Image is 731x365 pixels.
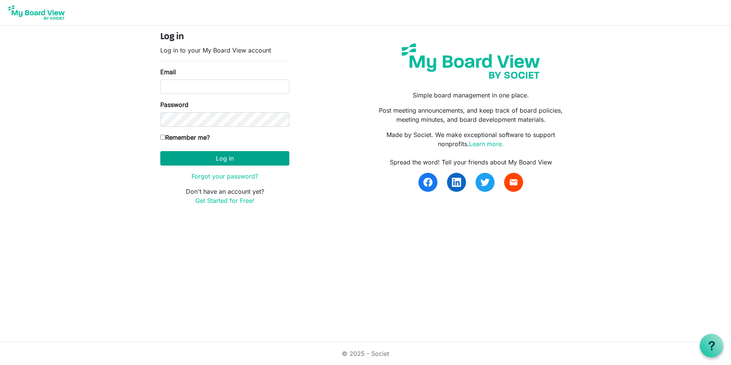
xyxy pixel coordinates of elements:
[160,100,188,109] label: Password
[160,133,210,142] label: Remember me?
[195,197,254,204] a: Get Started for Free!
[371,106,571,124] p: Post meeting announcements, and keep track of board policies, meeting minutes, and board developm...
[480,178,490,187] img: twitter.svg
[504,173,523,192] a: email
[423,178,433,187] img: facebook.svg
[469,140,504,148] a: Learn more.
[371,130,571,148] p: Made by Societ. We make exceptional software to support nonprofits.
[371,158,571,167] div: Spread the word! Tell your friends about My Board View
[160,151,289,166] button: Log in
[342,350,389,357] a: © 2025 - Societ
[160,135,165,140] input: Remember me?
[371,91,571,100] p: Simple board management in one place.
[6,3,67,22] img: My Board View Logo
[160,32,289,43] h4: Log in
[160,187,289,205] p: Don't have an account yet?
[452,178,461,187] img: linkedin.svg
[160,46,289,55] p: Log in to your My Board View account
[509,178,518,187] span: email
[192,172,258,180] a: Forgot your password?
[160,67,176,77] label: Email
[396,38,546,84] img: my-board-view-societ.svg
